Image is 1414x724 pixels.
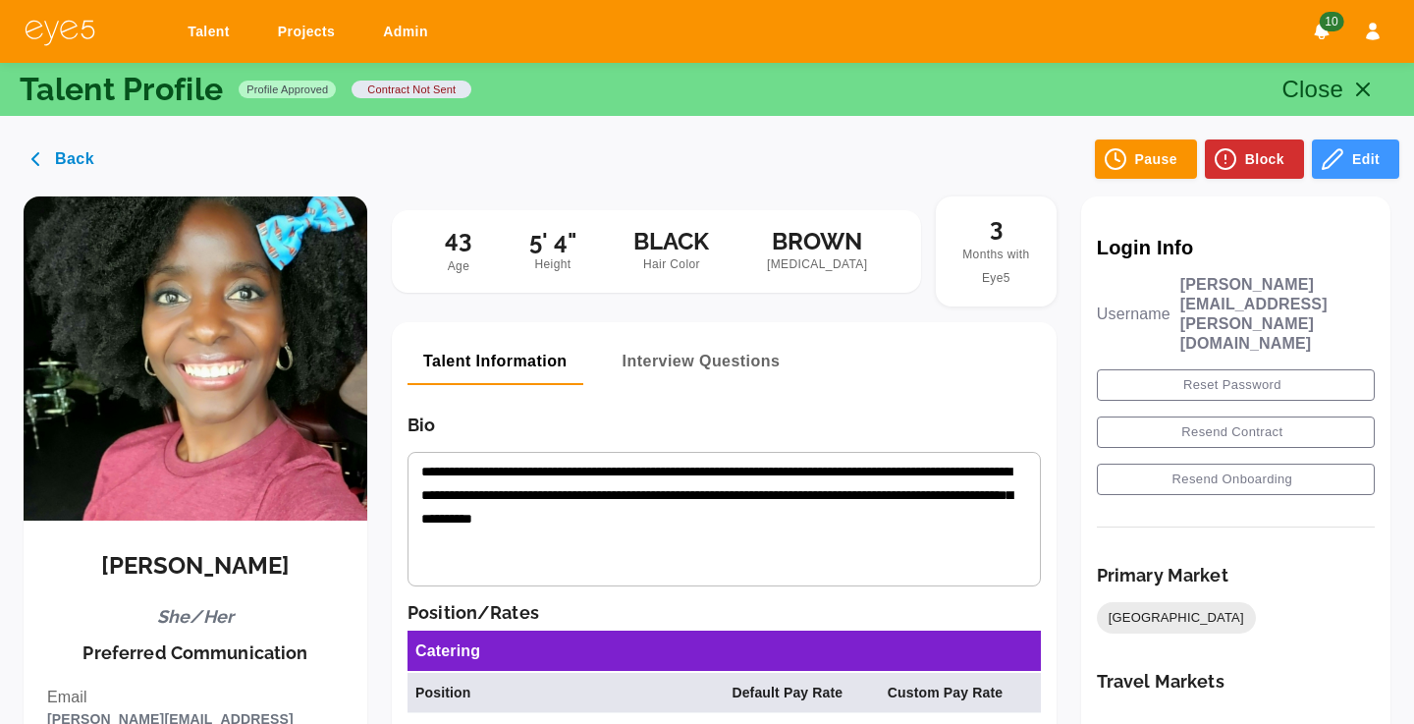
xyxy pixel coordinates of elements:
button: Pause [1095,139,1197,179]
h5: 43 [445,226,471,254]
span: [GEOGRAPHIC_DATA] [1097,608,1256,628]
button: Talent Information [408,338,583,385]
p: Talent Profile [20,74,223,105]
button: Interview Questions [607,338,796,385]
button: Resend Contract [1097,417,1375,448]
button: Notifications [1304,14,1339,49]
span: Profile Approved [239,82,336,97]
h5: BLACK [633,228,709,256]
p: Email [47,686,344,709]
h6: Catering [415,639,480,663]
img: Sharon Tonge [24,196,367,521]
h5: 3 [952,214,1041,243]
h5: BROWN [767,228,868,256]
h6: Primary Market [1097,565,1228,586]
th: Default Pay Rate [724,673,879,713]
h6: She/Her [157,606,234,628]
button: Close [1270,66,1395,113]
a: Talent [175,14,249,50]
h5: 5' 4" [529,228,576,256]
a: Admin [370,14,448,50]
span: Age [448,259,470,273]
p: [PERSON_NAME][EMAIL_ADDRESS][PERSON_NAME][DOMAIN_NAME] [1180,275,1375,354]
th: Position [408,673,724,713]
h6: Bio [408,415,1041,436]
th: Custom Pay Rate [880,673,1041,713]
button: Reset Password [1097,369,1375,401]
p: Login Info [1097,236,1375,259]
img: eye5 [24,18,96,46]
span: 10 [1319,12,1343,31]
button: Block [1205,139,1304,179]
h6: Preferred Communication [82,642,307,664]
span: Months with Eye5 [962,248,1029,285]
span: Height [529,255,576,275]
span: Hair Color [633,255,709,275]
button: Edit [1312,139,1399,179]
h6: Travel Markets [1097,671,1224,693]
button: Resend Onboarding [1097,464,1375,495]
p: Close [1282,72,1344,107]
h5: [PERSON_NAME] [101,552,290,581]
span: [MEDICAL_DATA] [767,255,868,275]
span: contract not sent [359,82,463,97]
p: Username [1097,305,1170,324]
h6: Position/Rates [408,602,1041,624]
button: Back [15,139,114,179]
a: Projects [265,14,354,50]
